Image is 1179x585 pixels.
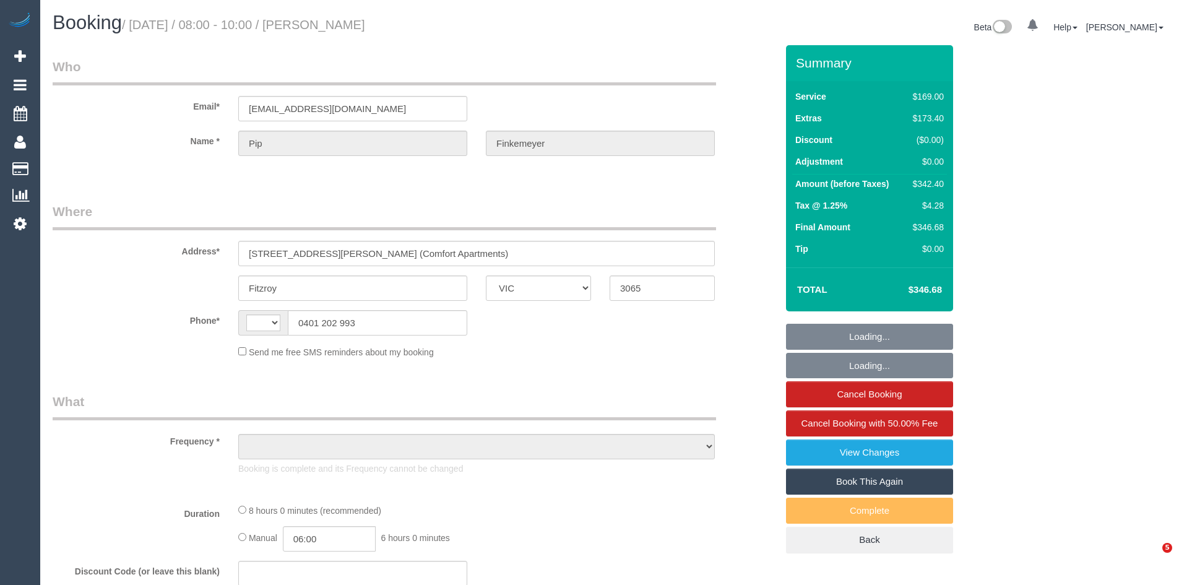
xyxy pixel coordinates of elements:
[908,199,944,212] div: $4.28
[871,285,942,295] h4: $346.68
[908,221,944,233] div: $346.68
[795,221,850,233] label: Final Amount
[43,431,229,448] label: Frequency *
[795,178,889,190] label: Amount (before Taxes)
[908,155,944,168] div: $0.00
[795,90,826,103] label: Service
[381,533,450,543] span: 6 hours 0 minutes
[238,462,715,475] p: Booking is complete and its Frequency cannot be changed
[908,90,944,103] div: $169.00
[908,112,944,124] div: $173.40
[122,18,365,32] small: / [DATE] / 08:00 - 10:00 / [PERSON_NAME]
[1162,543,1172,553] span: 5
[786,440,953,466] a: View Changes
[53,392,716,420] legend: What
[53,12,122,33] span: Booking
[786,410,953,436] a: Cancel Booking with 50.00% Fee
[786,527,953,553] a: Back
[43,310,229,327] label: Phone*
[53,202,716,230] legend: Where
[486,131,715,156] input: Last Name*
[1137,543,1167,573] iframe: Intercom live chat
[288,310,467,336] input: Phone*
[801,418,938,428] span: Cancel Booking with 50.00% Fee
[786,469,953,495] a: Book This Again
[43,561,229,578] label: Discount Code (or leave this blank)
[7,12,32,30] img: Automaid Logo
[795,243,808,255] label: Tip
[908,178,944,190] div: $342.40
[249,506,381,516] span: 8 hours 0 minutes (recommended)
[908,134,944,146] div: ($0.00)
[43,131,229,147] label: Name *
[238,131,467,156] input: First Name*
[974,22,1013,32] a: Beta
[786,381,953,407] a: Cancel Booking
[797,284,827,295] strong: Total
[1053,22,1078,32] a: Help
[238,275,467,301] input: Suburb*
[43,96,229,113] label: Email*
[249,347,434,357] span: Send me free SMS reminders about my booking
[795,199,847,212] label: Tax @ 1.25%
[238,96,467,121] input: Email*
[43,503,229,520] label: Duration
[249,533,277,543] span: Manual
[53,58,716,85] legend: Who
[795,112,822,124] label: Extras
[1086,22,1164,32] a: [PERSON_NAME]
[795,134,832,146] label: Discount
[908,243,944,255] div: $0.00
[795,155,843,168] label: Adjustment
[610,275,715,301] input: Post Code*
[991,20,1012,36] img: New interface
[796,56,947,70] h3: Summary
[43,241,229,258] label: Address*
